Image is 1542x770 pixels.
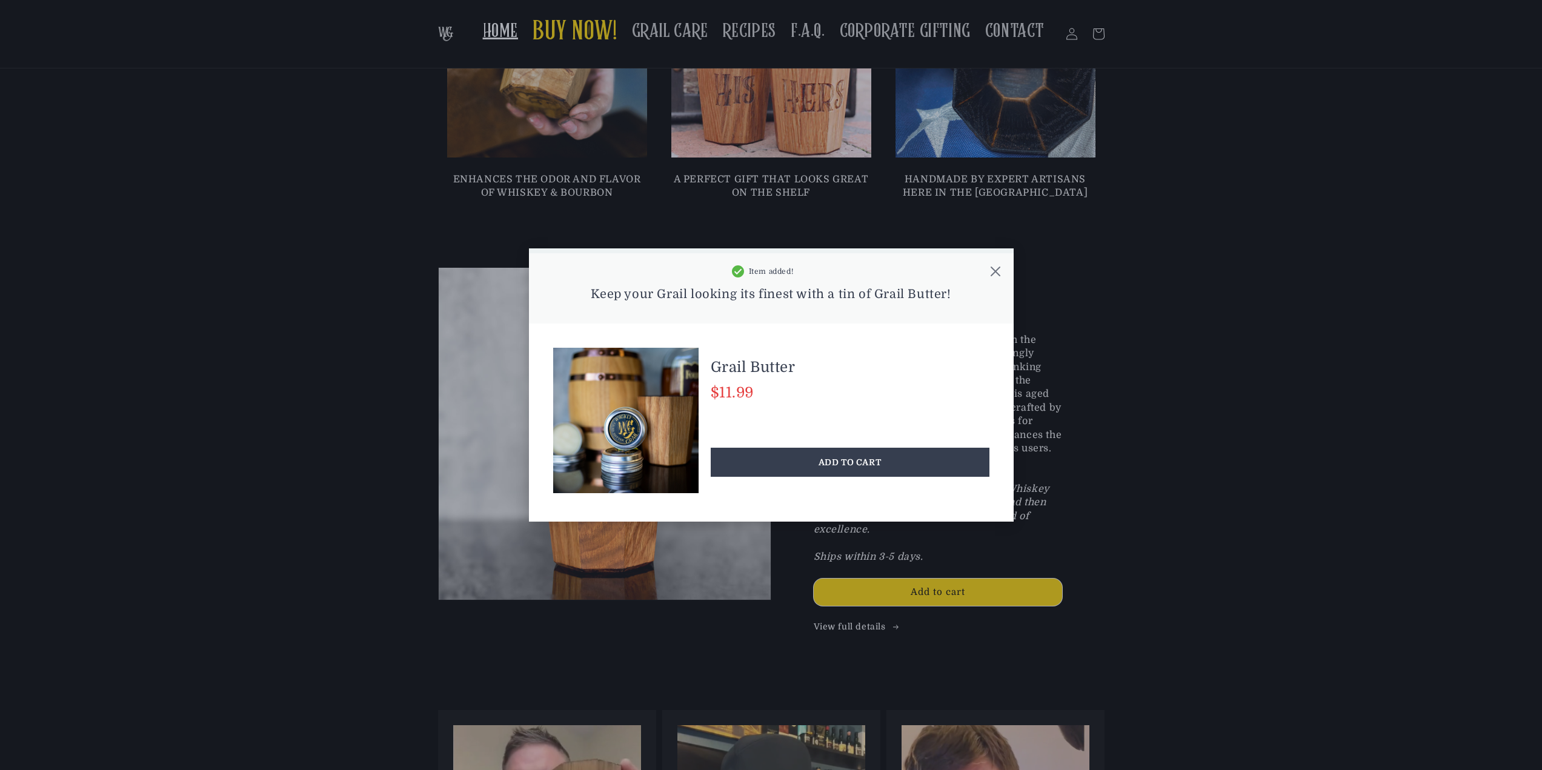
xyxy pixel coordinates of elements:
div: Keep your Grail looking its finest with a tin of Grail Butter! [591,287,951,302]
div: Item added! [749,267,794,276]
img: Grail Butter [553,348,699,493]
div: ADD TO CART [711,448,989,477]
span: $11.99 [711,384,754,401]
div: Grail Butter [711,357,989,378]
